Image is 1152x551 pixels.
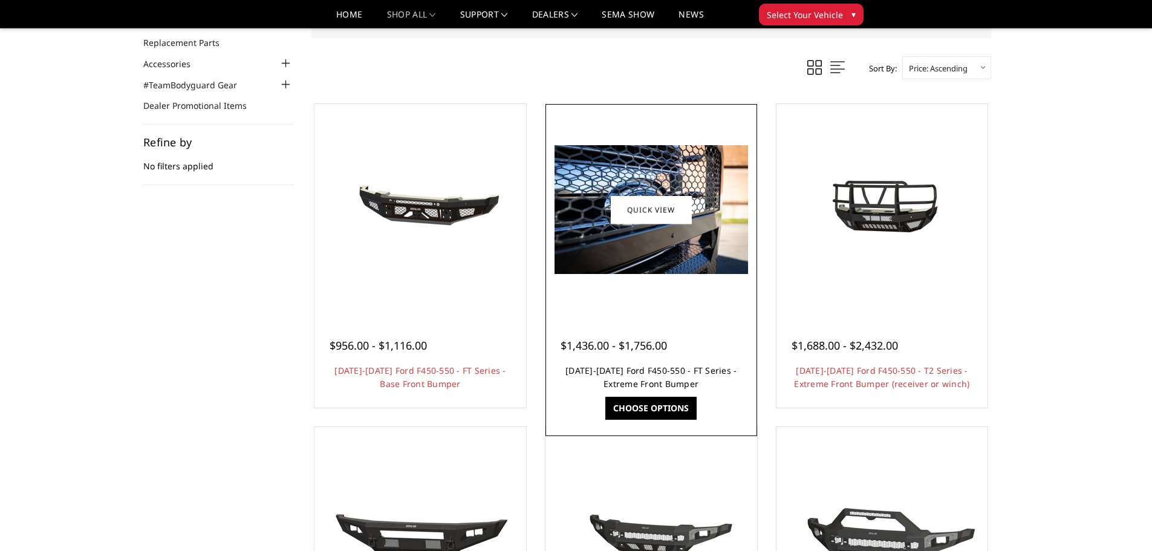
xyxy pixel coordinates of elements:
iframe: Chat Widget [1092,493,1152,551]
a: Replacement Parts [143,36,235,49]
a: Quick view [611,195,692,224]
span: $1,436.00 - $1,756.00 [561,338,667,353]
label: Sort By: [862,59,897,77]
button: Select Your Vehicle [759,4,864,25]
a: [DATE]-[DATE] Ford F450-550 - T2 Series - Extreme Front Bumper (receiver or winch) [794,365,969,390]
span: Select Your Vehicle [767,8,843,21]
a: 2023-2025 Ford F450-550 - T2 Series - Extreme Front Bumper (receiver or winch) [779,107,985,313]
img: 2023-2025 Ford F450-550 - FT Series - Base Front Bumper [324,165,517,255]
a: Accessories [143,57,206,70]
a: shop all [387,10,436,28]
img: 2023-2025 Ford F450-550 - T2 Series - Extreme Front Bumper (receiver or winch) [785,155,978,264]
img: 2023-2025 Ford F450-550 - FT Series - Extreme Front Bumper [555,145,748,274]
a: Choose Options [605,397,697,420]
a: 2023-2025 Ford F450-550 - FT Series - Extreme Front Bumper 2023-2025 Ford F450-550 - FT Series - ... [548,107,754,313]
a: 2023-2025 Ford F450-550 - FT Series - Base Front Bumper [317,107,523,313]
a: Support [460,10,508,28]
a: Dealer Promotional Items [143,99,262,112]
a: SEMA Show [602,10,654,28]
a: [DATE]-[DATE] Ford F450-550 - FT Series - Extreme Front Bumper [565,365,737,390]
a: News [679,10,703,28]
span: ▾ [851,8,856,21]
a: [DATE]-[DATE] Ford F450-550 - FT Series - Base Front Bumper [334,365,506,390]
span: $1,688.00 - $2,432.00 [792,338,898,353]
h5: Refine by [143,137,293,148]
div: No filters applied [143,137,293,185]
span: $956.00 - $1,116.00 [330,338,427,353]
a: #TeamBodyguard Gear [143,79,252,91]
a: Dealers [532,10,578,28]
a: Home [336,10,362,28]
